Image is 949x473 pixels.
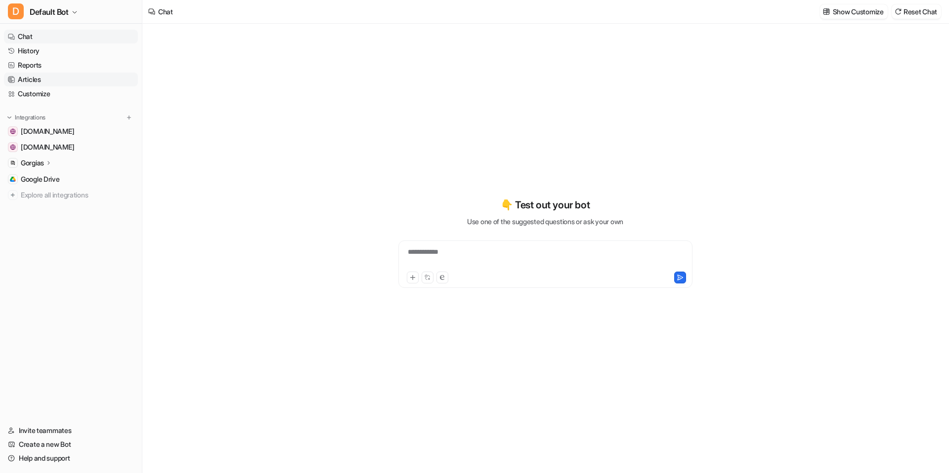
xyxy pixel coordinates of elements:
div: Chat [158,6,173,17]
a: Customize [4,87,138,101]
span: [DOMAIN_NAME] [21,126,74,136]
a: Help and support [4,451,138,465]
a: Articles [4,73,138,86]
img: Google Drive [10,176,16,182]
img: Gorgias [10,160,16,166]
a: Chat [4,30,138,43]
a: Explore all integrations [4,188,138,202]
p: Gorgias [21,158,44,168]
a: Google DriveGoogle Drive [4,172,138,186]
p: Use one of the suggested questions or ask your own [467,216,623,227]
img: help.sauna.space [10,128,16,134]
img: reset [895,8,902,15]
a: sauna.space[DOMAIN_NAME] [4,140,138,154]
img: explore all integrations [8,190,18,200]
p: Integrations [15,114,45,121]
a: History [4,44,138,58]
img: menu_add.svg [126,114,132,121]
a: Invite teammates [4,424,138,437]
span: Default Bot [30,5,69,19]
button: Integrations [4,113,48,122]
a: help.sauna.space[DOMAIN_NAME] [4,124,138,138]
a: Reports [4,58,138,72]
span: D [8,3,24,19]
p: 👇 Test out your bot [501,197,590,212]
button: Reset Chat [892,4,941,19]
img: sauna.space [10,144,16,150]
span: Explore all integrations [21,187,134,203]
img: customize [823,8,830,15]
span: [DOMAIN_NAME] [21,142,74,152]
button: Show Customize [820,4,888,19]
span: Google Drive [21,174,60,184]
p: Show Customize [833,6,884,17]
a: Create a new Bot [4,437,138,451]
img: expand menu [6,114,13,121]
